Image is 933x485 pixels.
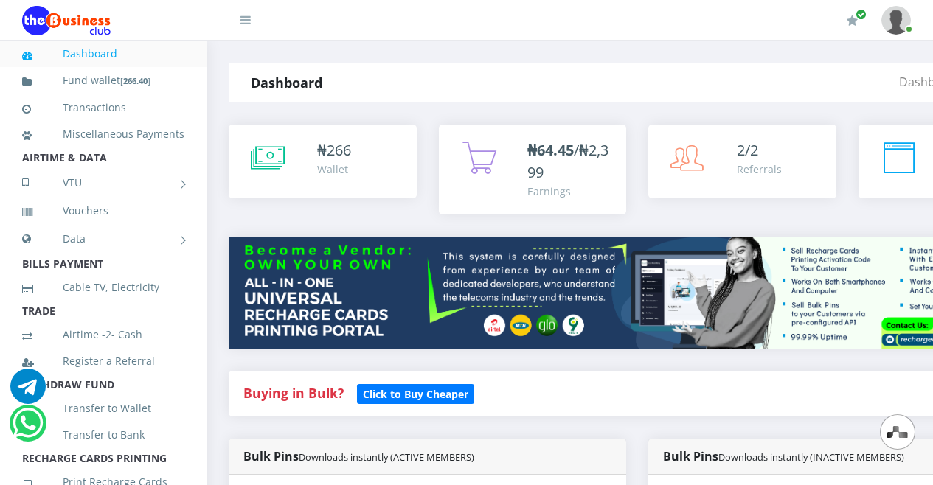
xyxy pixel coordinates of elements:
strong: Bulk Pins [663,448,904,464]
a: Chat for support [10,380,46,404]
span: Renew/Upgrade Subscription [856,9,867,20]
strong: Buying in Bulk? [243,384,344,402]
small: Downloads instantly (ACTIVE MEMBERS) [299,450,474,464]
b: ₦64.45 [527,140,574,160]
a: Transactions [22,91,184,125]
a: ₦266 Wallet [229,125,417,198]
div: Referrals [737,161,782,177]
a: Fund wallet[266.40] [22,63,184,98]
img: Logo [22,6,111,35]
div: ₦ [317,139,351,161]
a: Register a Referral [22,344,184,378]
b: 266.40 [123,75,148,86]
a: Vouchers [22,194,184,228]
a: Airtime -2- Cash [22,318,184,352]
small: Downloads instantly (INACTIVE MEMBERS) [718,450,904,464]
span: 2/2 [737,140,758,160]
span: /₦2,399 [527,140,608,182]
a: Dashboard [22,37,184,71]
a: Transfer to Bank [22,418,184,452]
a: Data [22,220,184,257]
img: svg+xml,%3Csvg%20xmlns%3D%22http%3A%2F%2Fwww.w3.org%2F2000%2Fsvg%22%20width%3D%2228%22%20height%3... [887,426,908,438]
span: 266 [327,140,351,160]
strong: Bulk Pins [243,448,474,464]
a: ₦64.45/₦2,399 Earnings [439,125,627,214]
a: Transfer to Wallet [22,391,184,425]
strong: Dashboard [251,74,322,91]
div: Wallet [317,161,351,177]
a: 2/2 Referrals [648,125,836,198]
a: Cable TV, Electricity [22,271,184,304]
div: Earnings [527,184,612,199]
small: [ ] [120,75,150,86]
b: Click to Buy Cheaper [363,387,468,401]
a: Click to Buy Cheaper [357,384,474,402]
img: User [881,6,911,35]
a: Chat for support [13,416,43,441]
a: VTU [22,164,184,201]
i: Renew/Upgrade Subscription [847,15,858,27]
a: Miscellaneous Payments [22,117,184,151]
